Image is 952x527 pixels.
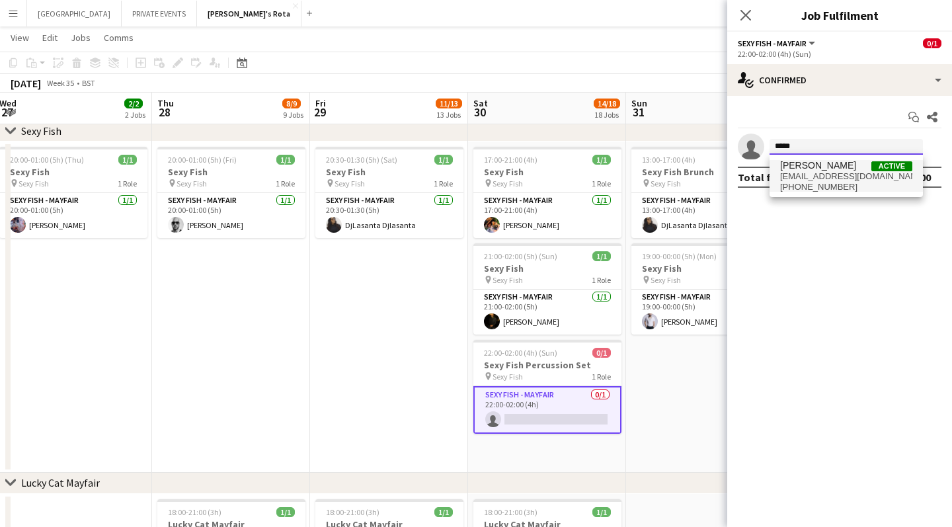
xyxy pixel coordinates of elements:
app-card-role: SEXY FISH - MAYFAIR0/122:00-02:00 (4h) [473,386,621,434]
span: 19:00-00:00 (5h) (Mon) [642,251,717,261]
span: 14/18 [594,99,620,108]
span: 18:00-21:00 (3h) [326,507,379,517]
span: 18:00-21:00 (3h) [168,507,221,517]
span: View [11,32,29,44]
span: Thu [157,97,174,109]
div: 13 Jobs [436,110,461,120]
span: Edit [42,32,58,44]
app-job-card: 20:00-01:00 (5h) (Fri)1/1Sexy Fish Sexy Fish1 RoleSEXY FISH - MAYFAIR1/120:00-01:00 (5h)[PERSON_N... [157,147,305,238]
div: 19:00-00:00 (5h) (Mon)1/1Sexy Fish Sexy Fish1 RoleSEXY FISH - MAYFAIR1/119:00-00:00 (5h)[PERSON_N... [631,243,779,335]
span: 18:00-21:00 (3h) [484,507,537,517]
span: 20:00-01:00 (5h) (Thu) [10,155,84,165]
span: Comms [104,32,134,44]
span: Sexy Fish [335,179,365,188]
span: 0/1 [923,38,941,48]
app-card-role: SEXY FISH - MAYFAIR1/121:00-02:00 (5h)[PERSON_NAME] [473,290,621,335]
div: Total fee [738,171,783,184]
h3: Sexy Fish [473,263,621,274]
span: Basil Isaac [780,160,856,171]
span: 1 Role [592,179,611,188]
div: 18 Jobs [594,110,619,120]
h3: Sexy Fish Percussion Set [473,359,621,371]
div: Sexy Fish [21,124,61,138]
app-card-role: SEXY FISH - MAYFAIR1/117:00-21:00 (4h)[PERSON_NAME] [473,193,621,238]
button: [GEOGRAPHIC_DATA] [27,1,122,26]
app-job-card: 17:00-21:00 (4h)1/1Sexy Fish Sexy Fish1 RoleSEXY FISH - MAYFAIR1/117:00-21:00 (4h)[PERSON_NAME] [473,147,621,238]
div: 9 Jobs [283,110,303,120]
span: Active [871,161,912,171]
span: Sexy Fish [19,179,49,188]
span: 1 Role [276,179,295,188]
span: Sexy Fish [651,179,681,188]
a: Edit [37,29,63,46]
app-card-role: SEXY FISH - MAYFAIR1/113:00-17:00 (4h)DjLasanta Djlasanta [631,193,779,238]
span: 1/1 [592,251,611,261]
app-job-card: 22:00-02:00 (4h) (Sun)0/1Sexy Fish Percussion Set Sexy Fish1 RoleSEXY FISH - MAYFAIR0/122:00-02:0... [473,340,621,434]
span: 1 Role [434,179,453,188]
a: View [5,29,34,46]
span: Week 35 [44,78,77,88]
app-card-role: SEXY FISH - MAYFAIR1/120:00-01:00 (5h)[PERSON_NAME] [157,193,305,238]
span: 0/1 [592,348,611,358]
span: 1 Role [118,179,137,188]
app-job-card: 20:30-01:30 (5h) (Sat)1/1Sexy Fish Sexy Fish1 RoleSEXY FISH - MAYFAIR1/120:30-01:30 (5h)DjLasanta... [315,147,463,238]
h3: Job Fulfilment [727,7,952,24]
span: Sun [631,97,647,109]
span: Sexy Fish [493,372,523,382]
div: Lucky Cat Mayfair [21,476,100,489]
span: 20:30-01:30 (5h) (Sat) [326,155,397,165]
div: [DATE] [11,77,41,90]
span: 29 [313,104,326,120]
span: Sexy Fish [177,179,207,188]
span: black2basic@hotmail.com [780,171,912,182]
h3: Sexy Fish [631,263,779,274]
span: Sexy Fish [493,275,523,285]
span: +447957225276 [780,182,912,192]
app-job-card: 13:00-17:00 (4h)1/1Sexy Fish Brunch Sexy Fish1 RoleSEXY FISH - MAYFAIR1/113:00-17:00 (4h)DjLasant... [631,147,779,238]
span: 21:00-02:00 (5h) (Sun) [484,251,557,261]
span: Sat [473,97,488,109]
a: Comms [99,29,139,46]
span: 1/1 [592,507,611,517]
span: Sexy Fish [493,179,523,188]
app-job-card: 21:00-02:00 (5h) (Sun)1/1Sexy Fish Sexy Fish1 RoleSEXY FISH - MAYFAIR1/121:00-02:00 (5h)[PERSON_N... [473,243,621,335]
span: Fri [315,97,326,109]
button: SEXY FISH - MAYFAIR [738,38,817,48]
h3: Sexy Fish [315,166,463,178]
span: Sexy Fish [651,275,681,285]
button: PRIVATE EVENTS [122,1,197,26]
h3: Sexy Fish [473,166,621,178]
span: 1/1 [434,507,453,517]
span: 1/1 [276,507,295,517]
span: 1/1 [434,155,453,165]
span: 31 [629,104,647,120]
span: 1 Role [592,372,611,382]
span: Jobs [71,32,91,44]
div: Confirmed [727,64,952,96]
span: SEXY FISH - MAYFAIR [738,38,807,48]
div: 2 Jobs [125,110,145,120]
span: 17:00-21:00 (4h) [484,155,537,165]
span: 1/1 [592,155,611,165]
a: Jobs [65,29,96,46]
app-card-role: SEXY FISH - MAYFAIR1/120:30-01:30 (5h)DjLasanta Djlasanta [315,193,463,238]
span: 1/1 [276,155,295,165]
span: 20:00-01:00 (5h) (Fri) [168,155,237,165]
span: 30 [471,104,488,120]
span: 1/1 [118,155,137,165]
span: 1 Role [592,275,611,285]
span: 11/13 [436,99,462,108]
span: 13:00-17:00 (4h) [642,155,695,165]
span: 28 [155,104,174,120]
div: 22:00-02:00 (4h) (Sun) [738,49,941,59]
h3: Sexy Fish Brunch [631,166,779,178]
span: 22:00-02:00 (4h) (Sun) [484,348,557,358]
span: 8/9 [282,99,301,108]
div: BST [82,78,95,88]
button: [PERSON_NAME]'s Rota [197,1,301,26]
